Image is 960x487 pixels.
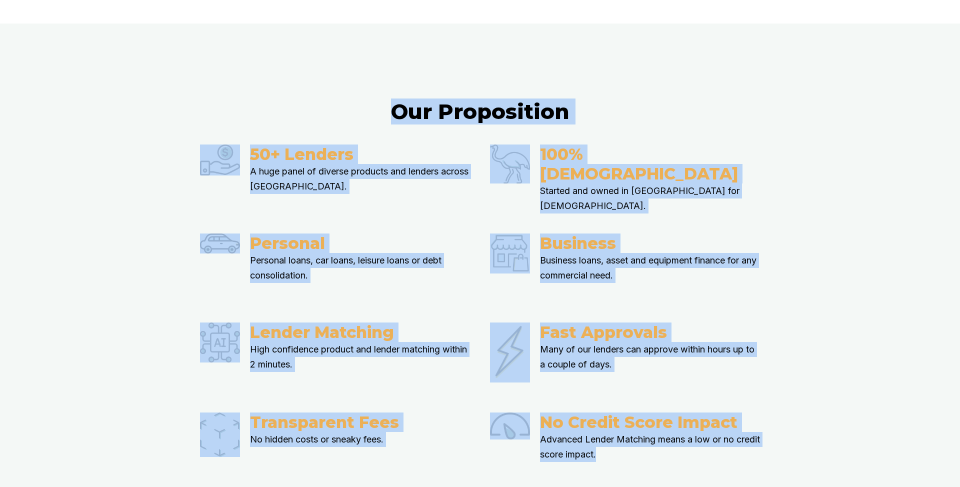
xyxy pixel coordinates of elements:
p: Personal loans, car loans, leisure loans or debt consolidation. [250,253,470,283]
h3: No Credit Score Impact [540,412,760,432]
p: A huge panel of diverse products and lenders across [GEOGRAPHIC_DATA]. [250,164,470,194]
h3: Fast Approvals [540,322,760,342]
img: Fast Approvals [490,322,530,382]
img: Personal [200,233,240,253]
p: Business loans, asset and equipment finance for any commercial need. [540,253,760,283]
img: No Credit Score Impact [490,412,530,439]
h3: 100% [DEMOGRAPHIC_DATA] [540,144,760,183]
img: 100% Australian [490,144,530,183]
p: Advanced Lender Matching means a low or no credit score impact. [540,432,760,462]
img: Transparent Fees [200,412,240,457]
img: Business [490,233,530,273]
p: High confidence product and lender matching within 2 minutes. [250,342,470,372]
p: Started and owned in [GEOGRAPHIC_DATA] for [DEMOGRAPHIC_DATA]. [540,183,760,213]
h3: Business [540,233,760,253]
h3: Transparent Fees [250,412,399,432]
p: No hidden costs or sneaky fees. [250,432,399,447]
p: Many of our lenders can approve within hours up to a couple of days. [540,342,760,372]
h3: Lender Matching [250,322,470,342]
h3: 50+ Lenders [250,144,470,164]
h3: Personal [250,233,470,253]
h2: Our Proposition [391,98,569,124]
img: 50+ Lenders [200,144,240,176]
img: Lender Matching [200,322,240,362]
